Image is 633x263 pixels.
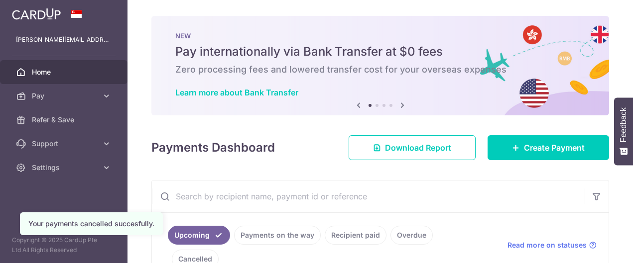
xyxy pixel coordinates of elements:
img: CardUp [12,8,61,20]
a: Read more on statuses [507,240,597,250]
h6: Zero processing fees and lowered transfer cost for your overseas expenses [175,64,585,76]
a: Overdue [390,226,433,245]
span: Read more on statuses [507,240,587,250]
h4: Payments Dashboard [151,139,275,157]
span: Support [32,139,98,149]
button: Feedback - Show survey [614,97,633,165]
h5: Pay internationally via Bank Transfer at $0 fees [175,44,585,60]
a: Upcoming [168,226,230,245]
div: Your payments cancelled succesfully. [28,219,154,229]
img: Bank transfer banner [151,16,609,115]
a: Create Payment [488,135,609,160]
a: Payments on the way [234,226,321,245]
span: Pay [32,91,98,101]
span: Settings [32,163,98,173]
a: Recipient paid [325,226,386,245]
span: Home [32,67,98,77]
span: Feedback [619,107,628,142]
span: Create Payment [524,142,585,154]
p: [PERSON_NAME][EMAIL_ADDRESS][DOMAIN_NAME] [16,35,112,45]
span: Download Report [385,142,451,154]
p: NEW [175,32,585,40]
a: Learn more about Bank Transfer [175,88,298,97]
input: Search by recipient name, payment id or reference [152,180,585,212]
a: Download Report [349,135,476,160]
span: Refer & Save [32,115,98,125]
